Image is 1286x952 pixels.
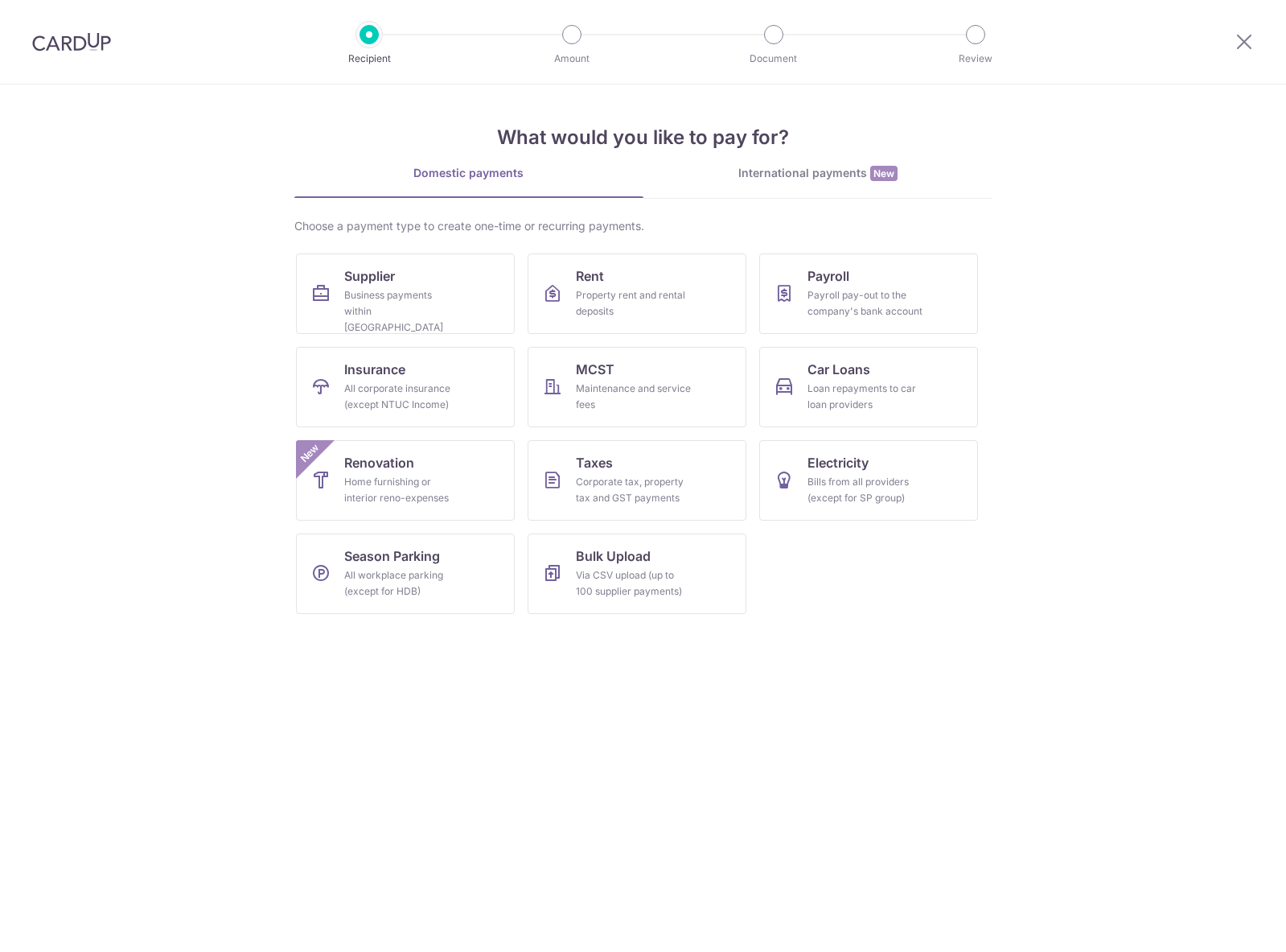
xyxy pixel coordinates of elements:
[528,253,746,334] a: RentProperty rent and rental deposits
[344,453,414,472] span: Renovation
[296,440,323,467] span: New
[344,360,405,379] span: Insurance
[296,253,515,334] a: SupplierBusiness payments within [GEOGRAPHIC_DATA]
[344,546,440,566] span: Season Parking
[714,51,833,67] p: Document
[344,567,460,600] div: All workplace parking (except for HDB)
[807,266,849,286] span: Payroll
[916,51,1035,67] p: Review
[807,287,923,319] div: Payroll pay-out to the company's bank account
[643,165,992,182] div: International payments
[576,287,692,319] div: Property rent and rental deposits
[870,166,898,181] span: New
[576,381,692,413] div: Maintenance and service fees
[528,347,746,427] a: MCSTMaintenance and service fees
[310,51,429,67] p: Recipient
[296,440,515,521] a: RenovationHome furnishing or interior reno-expensesNew
[294,123,992,152] h4: What would you like to pay for?
[344,266,395,286] span: Supplier
[32,32,111,52] img: CardUp
[576,567,692,600] div: Via CSV upload (up to 100 supplier payments)
[807,453,869,472] span: Electricity
[296,534,515,614] a: Season ParkingAll workplace parking (except for HDB)
[296,347,515,427] a: InsuranceAll corporate insurance (except NTUC Income)
[576,266,604,286] span: Rent
[344,287,460,336] div: Business payments within [GEOGRAPHIC_DATA]
[807,360,870,379] span: Car Loans
[576,546,651,566] span: Bulk Upload
[576,360,614,379] span: MCST
[294,165,643,181] div: Domestic payments
[528,440,746,521] a: TaxesCorporate tax, property tax and GST payments
[1183,904,1270,944] iframe: Opens a widget where you can find more information
[807,474,923,506] div: Bills from all providers (except for SP group)
[759,253,978,334] a: PayrollPayroll pay-out to the company's bank account
[576,453,613,472] span: Taxes
[344,474,460,506] div: Home furnishing or interior reno-expenses
[294,218,992,234] div: Choose a payment type to create one-time or recurring payments.
[759,440,978,521] a: ElectricityBills from all providers (except for SP group)
[512,51,631,67] p: Amount
[528,534,746,614] a: Bulk UploadVia CSV upload (up to 100 supplier payments)
[576,474,692,506] div: Corporate tax, property tax and GST payments
[759,347,978,427] a: Car LoansLoan repayments to car loan providers
[344,381,460,413] div: All corporate insurance (except NTUC Income)
[807,381,923,413] div: Loan repayments to car loan providers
